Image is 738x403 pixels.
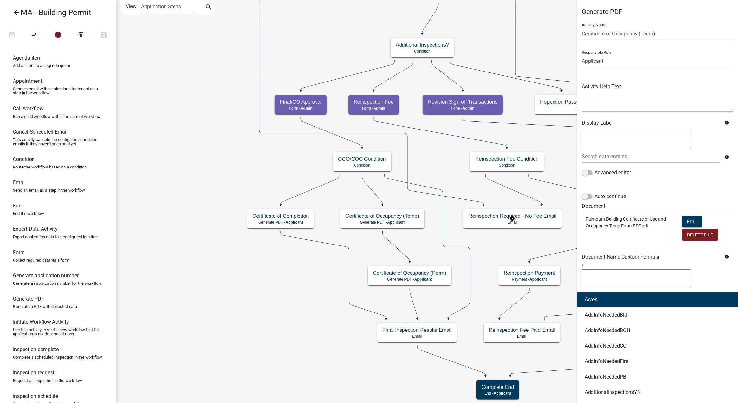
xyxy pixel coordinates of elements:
ngb-highlight: AdditionalInspectionsYN [585,390,641,395]
i: error [54,31,62,40]
input: Search data entities... [582,150,720,163]
h5: Final Inspection Results Email [383,327,451,333]
h6: Document [582,203,733,209]
h6: Email [13,179,26,186]
a: MA - Building Permit [5,5,106,20]
p: Generate a PDF with collected data [13,304,77,309]
label: Auto continue [582,193,626,200]
h6: Inspection schedule [13,393,58,399]
span: Applicant [414,277,432,282]
p: Export application data to a configured location [13,235,98,239]
i: info [724,254,729,259]
button: search [203,3,214,13]
h5: COO/COC Condition [338,156,386,162]
h5: Reinspection Fee [354,99,394,105]
i: compare_arrows [31,31,39,40]
ngb-highlight: AddInfoNeededBld [585,312,627,318]
i: search [205,3,213,12]
button: Edit [682,216,702,227]
h6: Appointment [13,78,42,84]
h6: Form [13,249,25,255]
p: Email [540,106,659,110]
p: End the workflow [13,211,44,216]
button: Auto Layout [23,28,46,42]
ngb-highlight: AddInfoNeededBOH [585,328,630,333]
p: Condition [396,49,449,53]
i: save [100,31,108,40]
p: Collect required data via a form [13,258,69,262]
p: Falmouth Building Certificate of Use and Occupancy Temp Form PDF.pdf [586,216,674,229]
h5: Inspection Passed - Schedule Next Inspection Email [540,99,659,105]
p: Condition [475,163,539,168]
p: Route the workflow based on a condition [13,165,87,169]
h5: Final/CO Approval [280,99,322,105]
ngb-highlight: AddInfoNeededPB [585,374,626,379]
ngb-highlight: Acres [585,297,597,302]
h5: Additional Inspections? [396,42,449,48]
span: Admin [300,106,312,110]
p: Generate PDF - [345,220,419,225]
ngb-highlight: AddInfoNeededCC [585,343,626,349]
h6: Document Name Custom Formula [582,254,720,260]
button: Save [92,28,116,42]
button: Test Workflow [0,28,24,42]
h5: Complete End [481,384,514,390]
p: Add an item to an agenda queue [13,63,71,68]
p: Send an email with a calendar attachment as a step in the workflow [13,87,103,95]
i: publish [77,31,85,40]
h5: Reinspection Fee Paid Email [489,327,555,333]
p: This activity cancels the configured scheduled emails if they haven't been sent yet. [13,138,103,146]
p: Email [489,334,555,339]
p: Form - [280,106,322,110]
h6: Call workflow [13,105,43,111]
h5: Generate PDF [582,8,733,15]
h6: End [13,203,22,209]
h5: Reinspection Fee Condition [475,156,539,162]
span: Admin [462,106,474,110]
h6: Generate PDF [13,296,44,302]
span: Applicant [387,220,405,225]
span: Applicant [494,391,511,396]
p: Generate PDF - [252,220,309,225]
p: Complete a scheduled inspection in the workflow [13,355,102,359]
h6: Inspection request [13,369,54,376]
div: Workflow actions [0,28,116,44]
p: Use this activity to start a new workflow that this application is not dependent upon. [13,328,103,336]
p: Email [468,220,556,225]
h6: Condition [13,156,35,162]
p: End - [481,391,514,396]
h6: Inspection complete [13,346,59,352]
p: Generate PDF - [373,277,446,282]
ngb-highlight: AddInfoNeededFire [585,359,628,364]
h5: Reinspection Required - No Fee Email [468,213,556,219]
i: arrow_back [13,9,21,18]
button: Delete File [682,229,718,241]
i: info [724,155,729,159]
h5: Certificate of Completion [252,213,309,219]
p: Form - [428,106,497,110]
p: Email [383,334,451,339]
p: Request an inspection in the workflow [13,379,82,383]
h6: Agenda item [13,55,42,61]
h5: Reinspection Payment [504,270,555,276]
button: 15 problems in this workflow [46,28,70,42]
p: Send an email as a step in the workflow [13,188,85,192]
h6: Export Data Activity [13,226,58,232]
h5: Revision Sign-off Transactions [428,99,497,105]
label: Advanced editor [582,169,631,177]
h6: Generate application number [13,273,79,279]
p: Run a child workflow within the current workflow [13,114,101,119]
p: Form - [354,106,394,110]
h5: Certificate of Occupancy (Temp) [345,213,419,219]
i: open_in_browser [8,31,16,40]
p: Payment - [504,277,555,282]
p: Condition [338,163,386,168]
button: Publish [69,28,92,42]
i: info [724,120,729,125]
h6: Cancel Scheduled Email [13,129,68,135]
h6: Initiate Workflow Activity [13,319,69,325]
h6: Display Label [582,120,720,126]
span: Applicant [286,220,303,225]
h5: Certificate of Occupancy (Perm) [373,270,446,276]
span: Admin [373,106,385,110]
